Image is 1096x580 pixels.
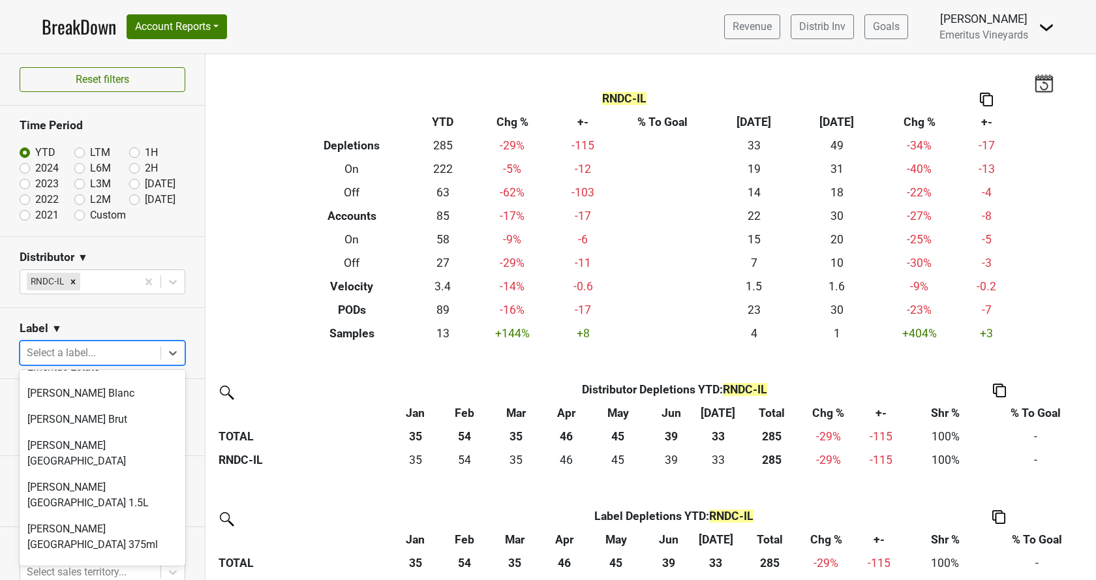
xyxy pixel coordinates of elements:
[553,275,612,298] td: -0.6
[394,451,437,468] div: 35
[590,401,646,425] th: May: activate to sort column ascending
[35,160,59,176] label: 2024
[594,451,643,468] div: 45
[415,204,471,228] td: 85
[215,551,391,575] th: TOTAL
[20,433,185,474] div: [PERSON_NAME][GEOGRAPHIC_DATA]
[981,401,1089,425] th: % To Goal: activate to sort column ascending
[440,378,910,401] th: Distributor Depletions YTD :
[907,551,982,575] td: 100%
[980,93,993,106] img: Copy to clipboard
[489,401,542,425] th: Mar: activate to sort column ascending
[42,13,116,40] a: BreakDown
[471,322,554,345] td: +144 %
[590,425,646,448] th: 45
[795,204,878,228] td: 30
[489,448,542,472] td: 34.5
[878,134,961,157] td: -34 %
[694,551,738,575] th: 33
[145,145,158,160] label: 1H
[52,321,62,337] span: ▼
[66,273,80,290] div: Remove RNDC-IL
[982,528,1091,551] th: % To Goal: activate to sort column ascending
[602,92,647,105] span: RNDC-IL
[542,448,590,472] td: 45.834
[981,448,1089,472] td: -
[713,322,796,345] td: 4
[878,322,961,345] td: +404 %
[545,451,587,468] div: 46
[90,192,111,207] label: L2M
[646,425,696,448] th: 39
[588,551,644,575] th: 45
[878,157,961,181] td: -40 %
[870,430,892,443] span: -115
[471,228,554,251] td: -9 %
[90,176,111,192] label: L3M
[415,322,471,345] td: 13
[415,275,471,298] td: 3.4
[696,425,740,448] th: 33
[391,448,440,472] td: 34.5
[20,474,185,516] div: [PERSON_NAME][GEOGRAPHIC_DATA] 1.5L
[553,251,612,275] td: -11
[471,298,554,322] td: -16 %
[415,181,471,204] td: 63
[493,451,539,468] div: 35
[90,160,111,176] label: L6M
[489,425,542,448] th: 35
[795,228,878,251] td: 20
[909,448,981,472] td: 100%
[542,401,590,425] th: Apr: activate to sort column ascending
[738,528,802,551] th: Total: activate to sort column ascending
[724,14,780,39] a: Revenue
[713,275,796,298] td: 1.5
[613,110,713,134] th: % To Goal
[471,251,554,275] td: -29 %
[909,425,981,448] td: 100%
[878,251,961,275] td: -30 %
[471,134,554,157] td: -29 %
[878,298,961,322] td: -23 %
[35,145,55,160] label: YTD
[802,551,850,575] td: -29 %
[855,451,906,468] div: -115
[215,381,236,402] img: filter
[289,298,415,322] th: PODs
[939,10,1028,27] div: [PERSON_NAME]
[289,157,415,181] th: On
[795,298,878,322] td: 30
[440,504,907,528] th: Label Depletions YTD :
[644,528,694,551] th: Jun: activate to sort column ascending
[289,134,415,157] th: Depletions
[939,29,1028,41] span: Emeritus Vineyards
[696,448,740,472] td: 32.8
[553,228,612,251] td: -6
[743,451,801,468] div: 285
[878,204,961,228] td: -27 %
[740,401,804,425] th: Total: activate to sort column ascending
[795,275,878,298] td: 1.6
[145,192,175,207] label: [DATE]
[802,528,850,551] th: Chg %: activate to sort column ascending
[1039,20,1054,35] img: Dropdown Menu
[415,110,471,134] th: YTD
[960,228,1012,251] td: -5
[27,273,66,290] div: RNDC-IL
[694,528,738,551] th: Jul: activate to sort column ascending
[713,204,796,228] td: 22
[553,110,612,134] th: +-
[853,401,910,425] th: +-: activate to sort column ascending
[907,528,982,551] th: Shr %: activate to sort column ascending
[215,401,391,425] th: &nbsp;: activate to sort column ascending
[960,251,1012,275] td: -3
[713,134,796,157] td: 33
[289,181,415,204] th: Off
[391,425,440,448] th: 35
[740,448,804,472] th: 284.884
[740,425,804,448] th: 285
[289,322,415,345] th: Samples
[20,119,185,132] h3: Time Period
[738,551,802,575] th: 285
[541,551,588,575] th: 46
